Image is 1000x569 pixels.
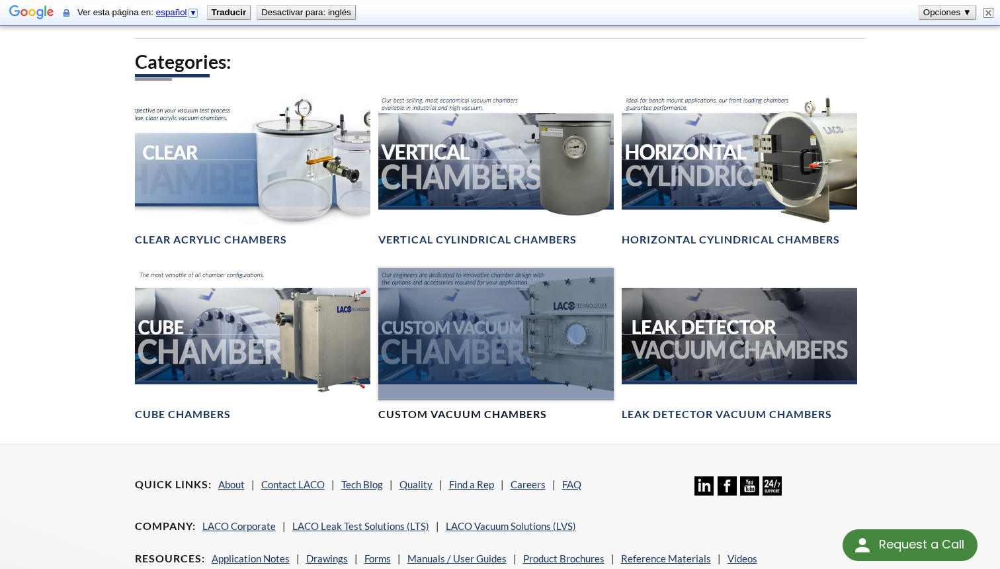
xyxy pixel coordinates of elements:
[218,478,245,490] a: About
[292,520,429,532] a: LACO Leak Test Solutions (LTS)
[135,233,287,247] h4: Clear Acrylic Chambers
[728,552,757,564] a: Videos
[446,520,576,532] a: LACO Vacuum Solutions (LVS)
[562,478,581,490] a: FAQ
[449,478,494,490] a: Find a Rep
[364,552,391,564] a: Forms
[919,6,976,19] button: Opciones ▼
[135,268,370,421] a: Cube Chambers headerCube Chambers
[156,7,187,17] span: español
[523,552,604,564] a: Product Brochures
[257,6,355,19] button: Desactivar para: inglés
[879,529,964,560] div: Request a Call
[622,93,857,247] a: Horizontal Cylindrical headerHorizontal Cylindrical Chambers
[202,520,276,532] a: LACO Corporate
[983,8,993,18] img: Cerrar
[622,408,832,421] h4: Leak Detector Vacuum Chambers
[763,476,782,496] img: 24/7 Support Icon
[621,552,711,564] a: Reference Materials
[135,552,205,566] h4: Resources
[208,6,251,19] button: Traducir
[378,93,614,247] a: Vertical Vacuum Chambers headerVertical Cylindrical Chambers
[378,268,614,421] a: Custom Vacuum Chamber headerCustom Vacuum Chambers
[341,478,383,490] a: Tech Blog
[306,552,348,564] a: Drawings
[135,408,231,421] h4: Cube Chambers
[135,50,866,74] h2: Categories:
[852,535,873,556] img: round button
[135,478,212,492] h4: Quick Links
[399,478,433,490] a: Quality
[135,519,196,533] h4: Company
[261,478,325,490] a: Contact LACO
[622,268,857,421] a: Leak Test Vacuum Chambers headerLeak Detector Vacuum Chambers
[511,478,546,490] a: Careers
[135,93,370,247] a: Clear Chambers headerClear Acrylic Chambers
[9,4,54,22] img: Google Traductor de Google
[378,233,577,247] h4: Vertical Cylindrical Chambers
[622,233,840,247] h4: Horizontal Cylindrical Chambers
[77,7,202,17] span: Ver esta página en:
[212,552,290,564] a: Application Notes
[407,552,507,564] a: Manuals / User Guides
[843,529,978,561] div: Request a Call
[156,7,199,17] a: español
[763,486,782,498] a: 24/7 Support
[378,408,547,421] h4: Custom Vacuum Chambers
[63,8,69,18] img: El contenido de esta página segura se enviará a Google para traducirlo con una conexión segura.
[212,7,247,17] b: Traducir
